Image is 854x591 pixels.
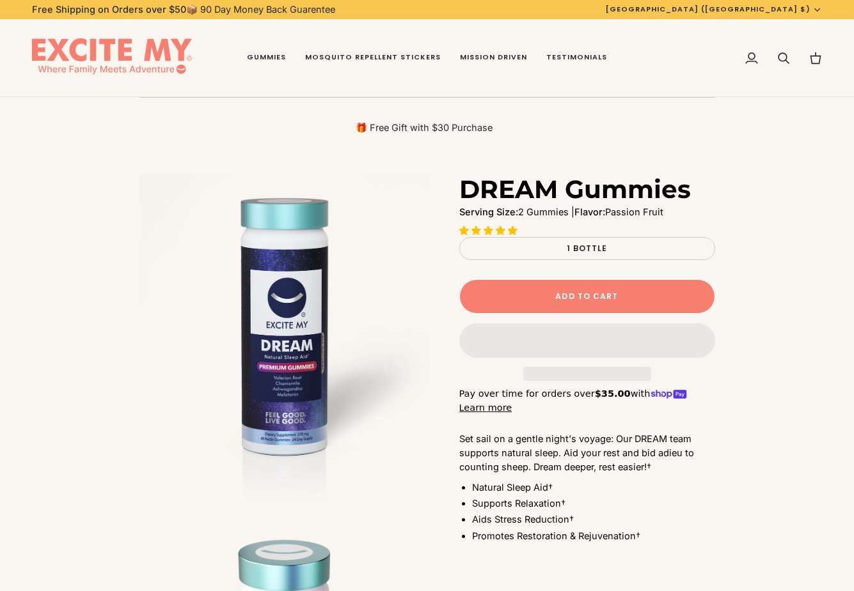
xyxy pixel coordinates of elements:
span: 1 Bottle [567,243,608,254]
img: DREAM Gummies [139,174,427,519]
li: Promotes Restoration & Rejuvenation† [472,529,715,543]
span: Mission Driven [460,52,527,63]
img: EXCITE MY® [32,38,192,78]
li: Natural Sleep Aid† [472,480,715,495]
a: Gummies [237,19,296,97]
button: [GEOGRAPHIC_DATA] ([GEOGRAPHIC_DATA] $) [596,4,832,15]
span: Add to Cart [555,291,618,302]
span: Gummies [247,52,286,63]
span: Testimonials [546,52,607,63]
h1: DREAM Gummies [459,174,691,205]
span: Mosquito Repellent Stickers [305,52,441,63]
li: Aids Stress Reduction† [472,512,715,526]
p: 🎁 Free Gift with $30 Purchase [139,121,709,134]
span: 4.89 stars [459,225,520,236]
strong: Serving Size: [459,206,518,217]
p: 2 Gummies | Passion Fruit [459,205,715,219]
strong: Flavor: [574,206,605,217]
strong: Free Shipping on Orders over $50 [32,4,186,15]
a: Mission Driven [450,19,537,97]
p: 📦 90 Day Money Back Guarentee [32,3,335,17]
button: Add to Cart [459,279,715,314]
li: Supports Relaxation† [472,496,715,510]
a: Mosquito Repellent Stickers [296,19,450,97]
a: Testimonials [537,19,617,97]
span: Set sail on a gentle night's voyage: Our DREAM team supports natural sleep. Aid your rest and bid... [459,433,694,472]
